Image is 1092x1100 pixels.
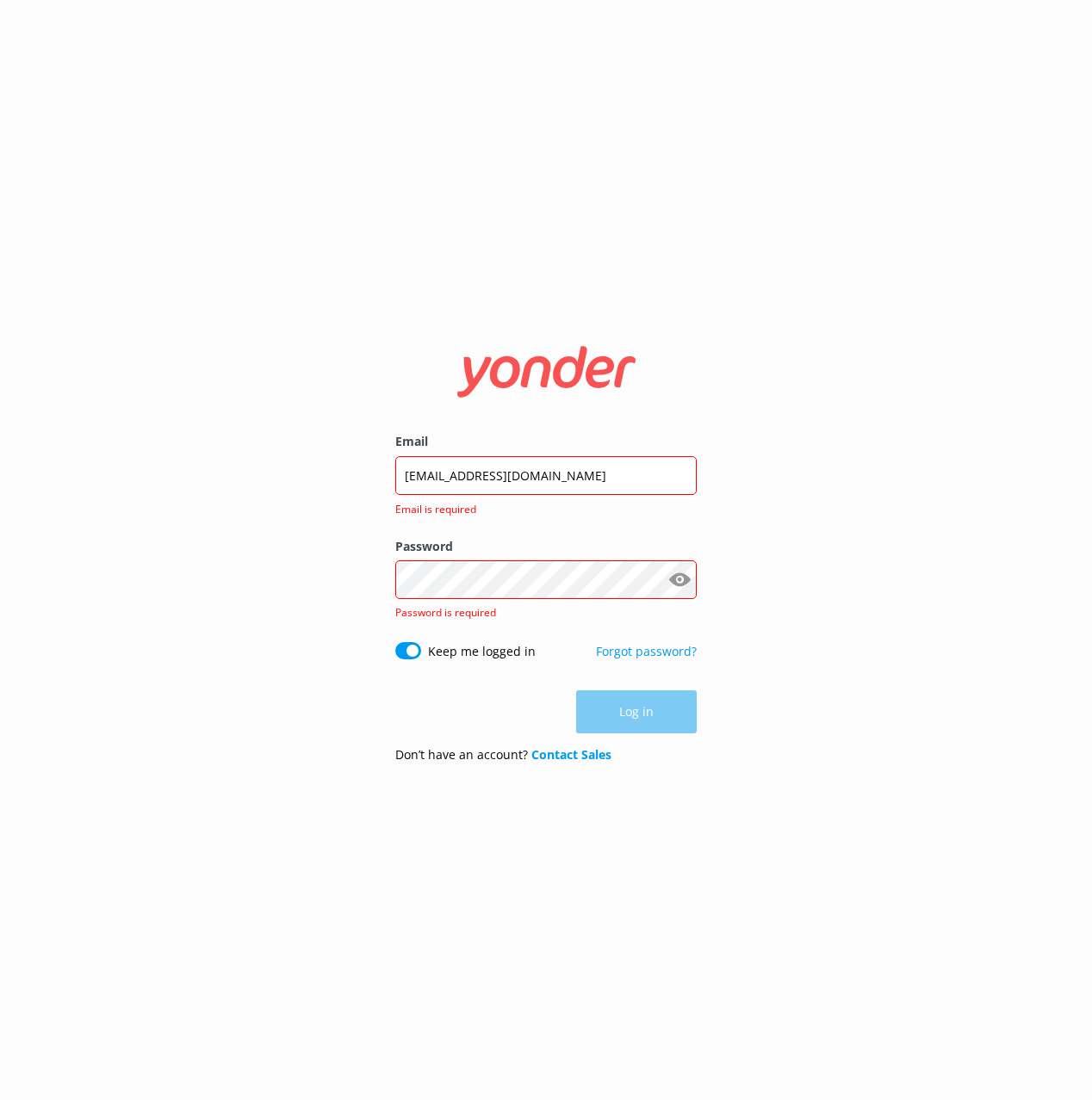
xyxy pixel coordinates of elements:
[395,745,611,764] p: Don’t have an account?
[395,605,496,620] span: Password is required
[596,643,697,659] a: Forgot password?
[395,456,697,495] input: user@emailaddress.com
[395,501,686,517] span: Email is required
[662,563,697,597] button: Show password
[395,432,697,451] label: Email
[531,746,611,763] a: Contact Sales
[395,537,697,556] label: Password
[428,642,536,661] label: Keep me logged in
